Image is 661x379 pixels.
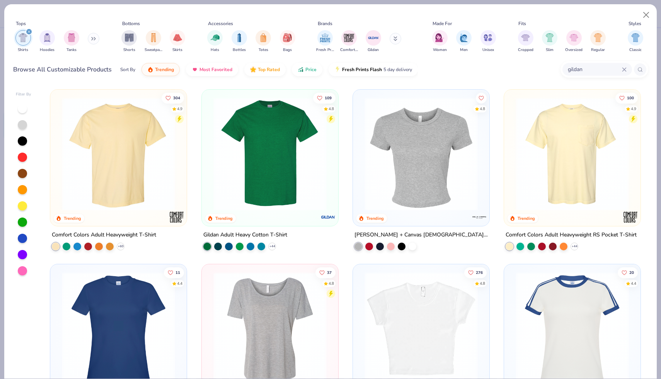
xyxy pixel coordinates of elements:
[145,30,162,53] div: filter for Sweatpants
[565,30,583,53] button: filter button
[330,97,451,211] img: c7959168-479a-4259-8c5e-120e54807d6b
[542,30,557,53] button: filter button
[172,47,182,53] span: Skirts
[177,281,182,287] div: 4.4
[145,30,162,53] button: filter button
[147,66,153,73] img: trending.gif
[456,30,472,53] div: filter for Men
[318,20,332,27] div: Brands
[572,244,578,249] span: + 44
[66,47,77,53] span: Tanks
[545,33,554,42] img: Slim Image
[315,267,335,278] button: Like
[162,92,184,103] button: Like
[565,47,583,53] span: Oversized
[207,30,223,53] button: filter button
[546,47,554,53] span: Slim
[518,20,526,27] div: Fits
[16,92,31,97] div: Filter By
[258,66,280,73] span: Top Rated
[476,92,487,103] button: Like
[631,33,640,42] img: Classic Image
[627,96,634,100] span: 100
[256,30,271,53] div: filter for Totes
[15,30,31,53] button: filter button
[18,47,28,53] span: Shirts
[590,30,606,53] button: filter button
[173,33,182,42] img: Skirts Image
[342,66,382,73] span: Fresh Prints Flash
[283,33,291,42] img: Bags Image
[433,47,447,53] span: Women
[482,97,603,211] img: 28425ec1-0436-412d-a053-7d6557a5cd09
[120,66,135,73] div: Sort By
[623,209,638,225] img: Comfort Colors logo
[244,63,286,76] button: Top Rated
[173,96,180,100] span: 304
[542,30,557,53] div: filter for Slim
[141,63,180,76] button: Trending
[259,47,268,53] span: Totes
[64,30,79,53] button: filter button
[235,33,244,42] img: Bottles Image
[210,97,330,211] img: db319196-8705-402d-8b46-62aaa07ed94f
[518,30,533,53] button: filter button
[208,20,233,27] div: Accessories
[433,20,452,27] div: Made For
[327,271,331,275] span: 37
[366,30,381,53] button: filter button
[121,30,137,53] div: filter for Shorts
[615,92,638,103] button: Like
[480,30,496,53] button: filter button
[316,30,334,53] div: filter for Fresh Prints
[43,33,51,42] img: Hoodies Image
[211,33,220,42] img: Hats Image
[506,230,637,240] div: Comfort Colors Adult Heavyweight RS Pocket T-Shirt
[366,30,381,53] div: filter for Gildan
[361,97,482,211] img: aa15adeb-cc10-480b-b531-6e6e449d5067
[232,30,247,53] div: filter for Bottles
[590,30,606,53] div: filter for Regular
[170,30,185,53] div: filter for Skirts
[256,30,271,53] button: filter button
[16,20,26,27] div: Tops
[283,47,292,53] span: Bags
[565,30,583,53] div: filter for Oversized
[340,30,358,53] div: filter for Comfort Colors
[259,33,267,42] img: Totes Image
[456,30,472,53] button: filter button
[340,30,358,53] button: filter button
[432,30,448,53] div: filter for Women
[305,66,317,73] span: Price
[476,271,483,275] span: 276
[329,63,418,76] button: Fresh Prints Flash5 day delivery
[343,32,355,44] img: Comfort Colors Image
[19,33,27,42] img: Shirts Image
[155,66,174,73] span: Trending
[320,209,336,225] img: Gildan logo
[591,47,605,53] span: Regular
[125,33,134,42] img: Shorts Image
[368,47,379,53] span: Gildan
[169,209,185,225] img: Comfort Colors logo
[149,33,158,42] img: Sweatpants Image
[232,30,247,53] button: filter button
[631,281,636,287] div: 4.4
[64,30,79,53] div: filter for Tanks
[186,63,238,76] button: Most Favorited
[123,47,135,53] span: Shorts
[203,230,287,240] div: Gildan Adult Heavy Cotton T-Shirt
[280,30,295,53] button: filter button
[118,244,124,249] span: + 60
[199,66,232,73] span: Most Favorited
[328,281,334,287] div: 4.8
[569,33,578,42] img: Oversized Image
[340,47,358,53] span: Comfort Colors
[39,30,55,53] div: filter for Hoodies
[177,106,182,112] div: 4.9
[145,47,162,53] span: Sweatpants
[383,65,412,74] span: 5 day delivery
[472,209,487,225] img: Bella + Canvas logo
[121,30,137,53] button: filter button
[628,30,643,53] button: filter button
